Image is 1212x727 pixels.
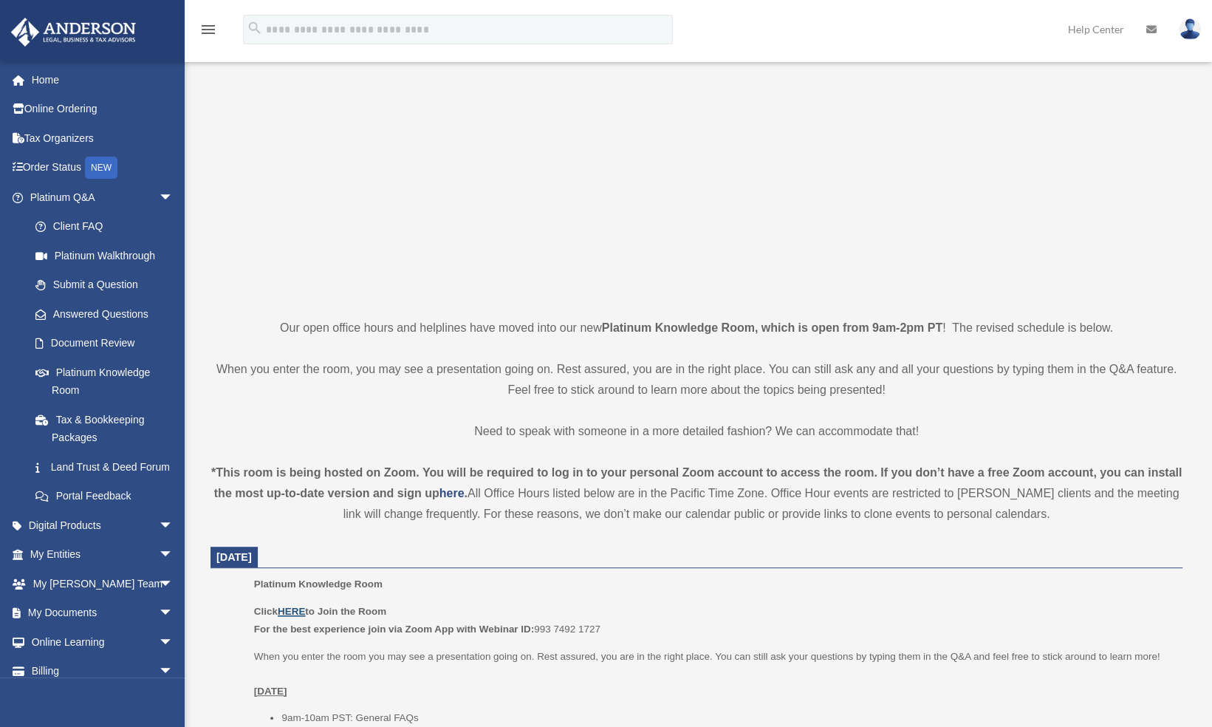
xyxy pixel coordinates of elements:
[210,421,1182,442] p: Need to speak with someone in a more detailed fashion? We can accommodate that!
[254,624,534,635] b: For the best experience join via Zoom App with Webinar ID:
[21,358,188,405] a: Platinum Knowledge Room
[10,569,196,598] a: My [PERSON_NAME] Teamarrow_drop_down
[199,26,217,38] a: menu
[254,603,1172,638] p: 993 7492 1727
[159,657,188,687] span: arrow_drop_down
[159,540,188,570] span: arrow_drop_down
[85,157,117,179] div: NEW
[247,20,263,36] i: search
[21,299,196,329] a: Answered Questions
[10,182,196,212] a: Platinum Q&Aarrow_drop_down
[602,321,942,334] strong: Platinum Knowledge Room, which is open from 9am-2pm PT
[281,709,1172,727] li: 9am-10am PST: General FAQs
[10,627,196,657] a: Online Learningarrow_drop_down
[159,598,188,629] span: arrow_drop_down
[10,598,196,628] a: My Documentsarrow_drop_down
[21,241,196,270] a: Platinum Walkthrough
[211,466,1182,499] strong: *This room is being hosted on Zoom. You will be required to log in to your personal Zoom account ...
[475,41,918,290] iframe: 231110_Toby_KnowledgeRoom
[21,452,196,482] a: Land Trust & Deed Forum
[10,95,196,124] a: Online Ordering
[254,578,383,590] span: Platinum Knowledge Room
[254,686,287,697] u: [DATE]
[159,569,188,599] span: arrow_drop_down
[10,123,196,153] a: Tax Organizers
[10,153,196,183] a: Order StatusNEW
[278,606,305,617] a: HERE
[10,511,196,540] a: Digital Productsarrow_drop_down
[210,463,1182,525] div: All Office Hours listed below are in the Pacific Time Zone. Office Hour events are restricted to ...
[10,657,196,686] a: Billingarrow_drop_down
[159,511,188,541] span: arrow_drop_down
[439,487,465,499] a: here
[254,648,1172,700] p: When you enter the room you may see a presentation going on. Rest assured, you are in the right p...
[210,318,1182,338] p: Our open office hours and helplines have moved into our new ! The revised schedule is below.
[10,65,196,95] a: Home
[1179,18,1201,40] img: User Pic
[21,405,196,452] a: Tax & Bookkeeping Packages
[21,270,196,300] a: Submit a Question
[210,359,1182,400] p: When you enter the room, you may see a presentation going on. Rest assured, you are in the right ...
[464,487,467,499] strong: .
[216,551,252,563] span: [DATE]
[21,329,196,358] a: Document Review
[199,21,217,38] i: menu
[159,182,188,213] span: arrow_drop_down
[10,540,196,570] a: My Entitiesarrow_drop_down
[21,482,196,511] a: Portal Feedback
[7,18,140,47] img: Anderson Advisors Platinum Portal
[21,212,196,242] a: Client FAQ
[254,606,386,617] b: Click to Join the Room
[159,627,188,658] span: arrow_drop_down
